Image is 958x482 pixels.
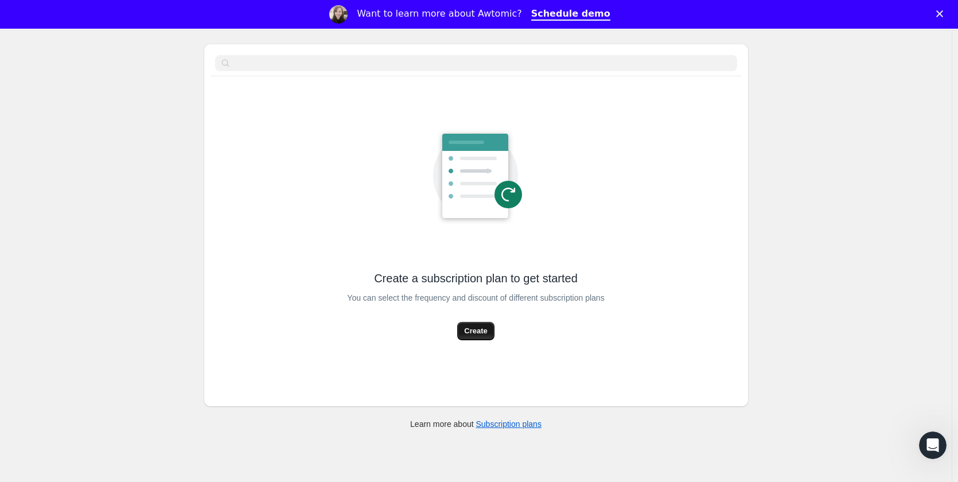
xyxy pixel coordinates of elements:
span: You can select the frequency and discount of different subscription plans [347,290,604,306]
a: Subscription plans [476,419,542,429]
a: Schedule demo [531,8,610,21]
button: Create [457,322,494,340]
img: Profile image for Emily [329,5,348,24]
span: Create [464,325,487,337]
span: Create a subscription plan to get started [374,270,578,286]
p: Learn more about [410,418,542,430]
iframe: Intercom live chat [919,432,947,459]
div: Close [936,10,948,17]
div: Want to learn more about Awtomic? [357,8,521,20]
